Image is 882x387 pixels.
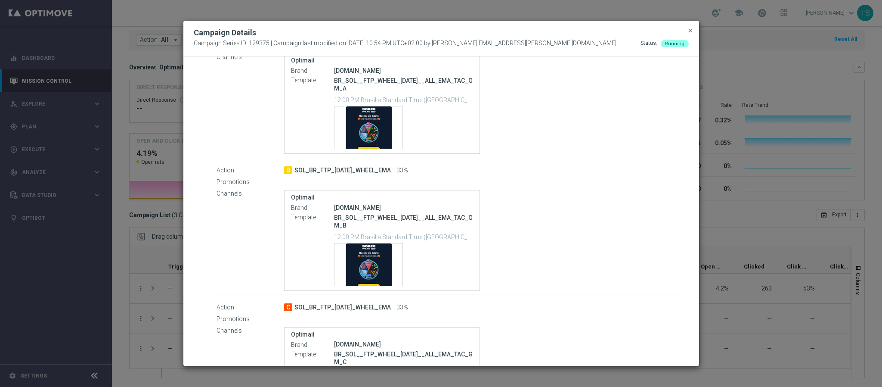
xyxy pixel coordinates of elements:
label: Optimail [291,194,473,201]
span: SOL_BR_FTP_[DATE]_WHEEL_EMA [294,167,391,175]
span: B [284,166,292,174]
label: Brand [291,341,334,349]
p: BR_SOL__FTP_WHEEL_[DATE]__ALL_EMA_TAC_GM_C [334,350,473,366]
colored-tag: Running [661,40,689,47]
label: Brand [291,67,334,75]
div: Status: [641,40,657,47]
p: BR_SOL__FTP_WHEEL_[DATE]__ALL_EMA_TAC_GM_B [334,214,473,229]
span: SOL_BR_FTP_[DATE]_WHEEL_EMA [294,304,391,312]
label: Promotions [217,315,284,323]
span: close [687,27,694,34]
p: 12:00 PM Brasilia Standard Time ([GEOGRAPHIC_DATA]) (UTC -03:00) [334,232,473,241]
label: Channels [217,190,284,198]
span: Running [665,41,684,47]
span: 33% [396,167,408,175]
h2: Campaign Details [194,28,256,38]
label: Channels [217,327,284,335]
label: Action [217,167,284,175]
label: Channels [217,53,284,61]
span: 33% [396,304,408,312]
label: Template [291,77,334,84]
label: Template [291,214,334,222]
div: [DOMAIN_NAME] [334,203,473,212]
label: Promotions [217,178,284,186]
span: C [284,303,292,311]
label: Action [217,304,284,312]
p: 12:00 PM Brasilia Standard Time ([GEOGRAPHIC_DATA]) (UTC -03:00) [334,95,473,104]
span: Campaign Series ID: 129375 | Campaign last modified on [DATE] 10:54 PM UTC+02:00 by [PERSON_NAME]... [194,40,616,47]
p: BR_SOL__FTP_WHEEL_[DATE]__ALL_EMA_TAC_GM_A [334,77,473,92]
div: [DOMAIN_NAME] [334,340,473,349]
label: Optimail [291,57,473,64]
label: Brand [291,204,334,212]
label: Template [291,350,334,358]
div: [DOMAIN_NAME] [334,66,473,75]
label: Optimail [291,331,473,338]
